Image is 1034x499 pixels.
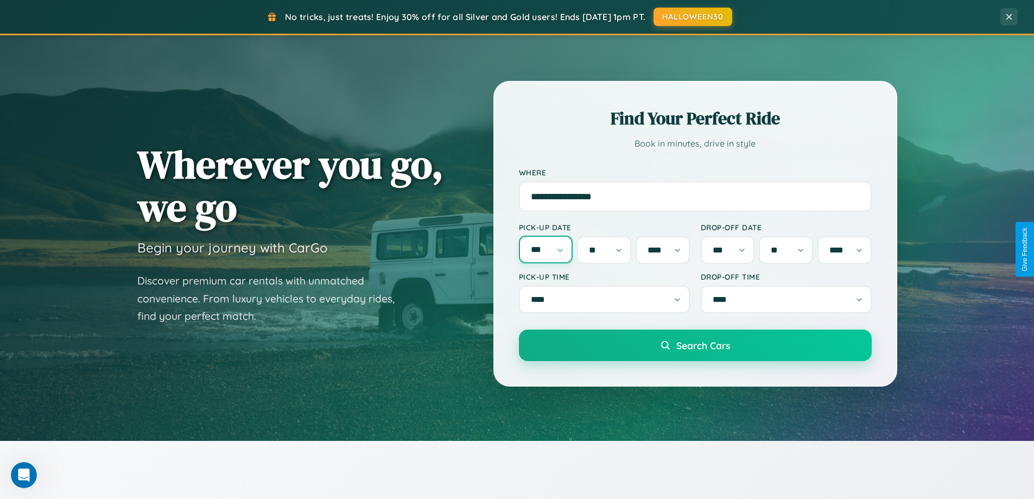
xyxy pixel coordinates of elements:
[701,223,872,232] label: Drop-off Date
[676,339,730,351] span: Search Cars
[519,168,872,177] label: Where
[11,462,37,488] iframe: Intercom live chat
[654,8,732,26] button: HALLOWEEN30
[519,223,690,232] label: Pick-up Date
[519,330,872,361] button: Search Cars
[701,272,872,281] label: Drop-off Time
[1021,228,1029,271] div: Give Feedback
[137,272,409,325] p: Discover premium car rentals with unmatched convenience. From luxury vehicles to everyday rides, ...
[519,272,690,281] label: Pick-up Time
[519,106,872,130] h2: Find Your Perfect Ride
[137,239,328,256] h3: Begin your journey with CarGo
[137,143,443,229] h1: Wherever you go, we go
[519,136,872,151] p: Book in minutes, drive in style
[285,11,645,22] span: No tricks, just treats! Enjoy 30% off for all Silver and Gold users! Ends [DATE] 1pm PT.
